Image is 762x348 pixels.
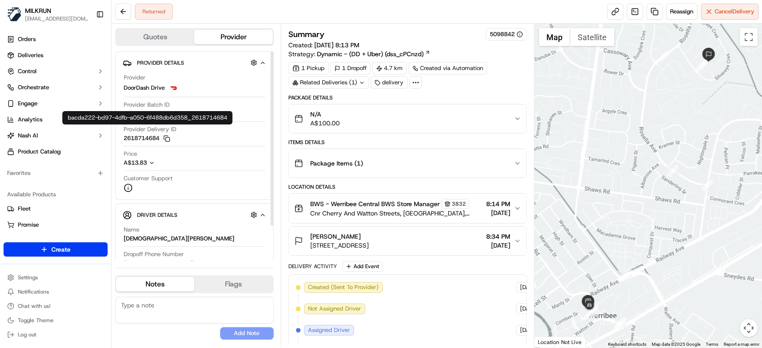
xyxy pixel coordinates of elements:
[486,232,510,241] span: 8:34 PM
[18,331,36,338] span: Log out
[124,74,146,82] span: Provider
[408,62,487,75] a: Created via Automation
[51,245,71,254] span: Create
[740,319,758,337] button: Map camera controls
[4,242,108,257] button: Create
[124,250,184,258] span: Dropoff Phone Number
[18,288,49,295] span: Notifications
[18,205,31,213] span: Fleet
[452,200,466,207] span: 3832
[124,84,165,92] span: DoorDash Drive
[4,271,108,284] button: Settings
[330,62,371,75] div: 1 Dropoff
[310,119,340,128] span: A$100.00
[695,61,707,72] div: 7
[486,199,510,208] span: 8:14 PM
[7,221,104,229] a: Promise
[289,194,526,223] button: BWS - Werribee Central BWS Store Manager3832Cnr Cherry And Watton Streets, [GEOGRAPHIC_DATA], [GE...
[715,8,754,16] span: Cancel Delivery
[617,270,629,282] div: 4
[124,159,202,167] button: A$13.83
[116,277,194,291] button: Notes
[317,50,430,58] a: Dynamic - (DD + Uber) (dss_cPCnzd)
[706,342,718,347] a: Terms (opens in new tab)
[25,15,89,22] button: [EMAIL_ADDRESS][DOMAIN_NAME]
[124,134,170,142] button: 2618714684
[4,80,108,95] button: Orchestrate
[4,328,108,341] button: Log out
[124,125,176,133] span: Provider Delivery ID
[18,132,38,140] span: Nash AI
[308,283,379,291] span: Created (Sent To Provider)
[4,48,108,62] a: Deliveries
[7,7,21,21] img: MILKRUN
[701,4,758,20] button: CancelDelivery
[310,232,361,241] span: [PERSON_NAME]
[4,286,108,298] button: Notifications
[608,341,646,348] button: Keyboard shortcuts
[620,269,632,281] div: 10
[288,139,527,146] div: Items Details
[18,302,50,310] span: Chat with us!
[124,150,137,158] span: Price
[18,274,38,281] span: Settings
[288,41,359,50] span: Created:
[4,4,92,25] button: MILKRUNMILKRUN[EMAIL_ADDRESS][DOMAIN_NAME]
[116,30,194,44] button: Quotes
[4,96,108,111] button: Engage
[652,342,700,347] span: Map data ©2025 Google
[520,283,538,291] span: [DATE]
[289,104,526,133] button: N/AA$100.00
[18,317,54,324] span: Toggle Theme
[25,6,51,15] button: MILKRUN
[123,55,266,70] button: Provider Details
[124,101,170,109] span: Provider Batch ID
[124,226,139,234] span: Name
[583,308,595,320] div: 2
[288,30,325,38] h3: Summary
[4,112,108,127] a: Analytics
[372,62,407,75] div: 4.7 km
[670,8,693,16] span: Reassign
[486,208,510,217] span: [DATE]
[308,305,361,313] span: Not Assigned Driver
[371,76,408,89] div: delivery
[537,336,566,348] img: Google
[570,28,614,46] button: Show satellite imagery
[537,336,566,348] a: Open this area in Google Maps (opens a new window)
[490,30,523,38] button: 5098842
[168,83,179,93] img: doordash_logo_v2.png
[288,62,329,75] div: 1 Pickup
[288,50,430,58] div: Strategy:
[124,259,198,269] a: [PHONE_NUMBER]
[310,159,363,168] span: Package Items ( 1 )
[7,205,104,213] a: Fleet
[124,110,232,118] span: 5c6cb3fe205401408041ac23b03f2336
[310,209,483,218] span: Cnr Cherry And Watton Streets, [GEOGRAPHIC_DATA], [GEOGRAPHIC_DATA], [GEOGRAPHIC_DATA]
[310,110,340,119] span: N/A
[310,241,369,250] span: [STREET_ADDRESS]
[18,116,42,124] span: Analytics
[194,30,272,44] button: Provider
[486,241,510,250] span: [DATE]
[4,218,108,232] button: Promise
[18,221,39,229] span: Promise
[701,179,713,191] div: 9
[288,263,337,270] div: Delivery Activity
[288,94,527,101] div: Package Details
[4,187,108,202] div: Available Products
[520,305,538,313] span: [DATE]
[133,260,183,268] span: [PHONE_NUMBER]
[18,51,43,59] span: Deliveries
[123,207,266,222] button: Driver Details
[308,326,350,334] span: Assigned Driver
[666,4,697,20] button: Reassign
[4,64,108,79] button: Control
[137,211,177,219] span: Driver Details
[314,41,359,49] span: [DATE] 8:13 PM
[124,174,173,182] span: Customer Support
[18,99,37,108] span: Engage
